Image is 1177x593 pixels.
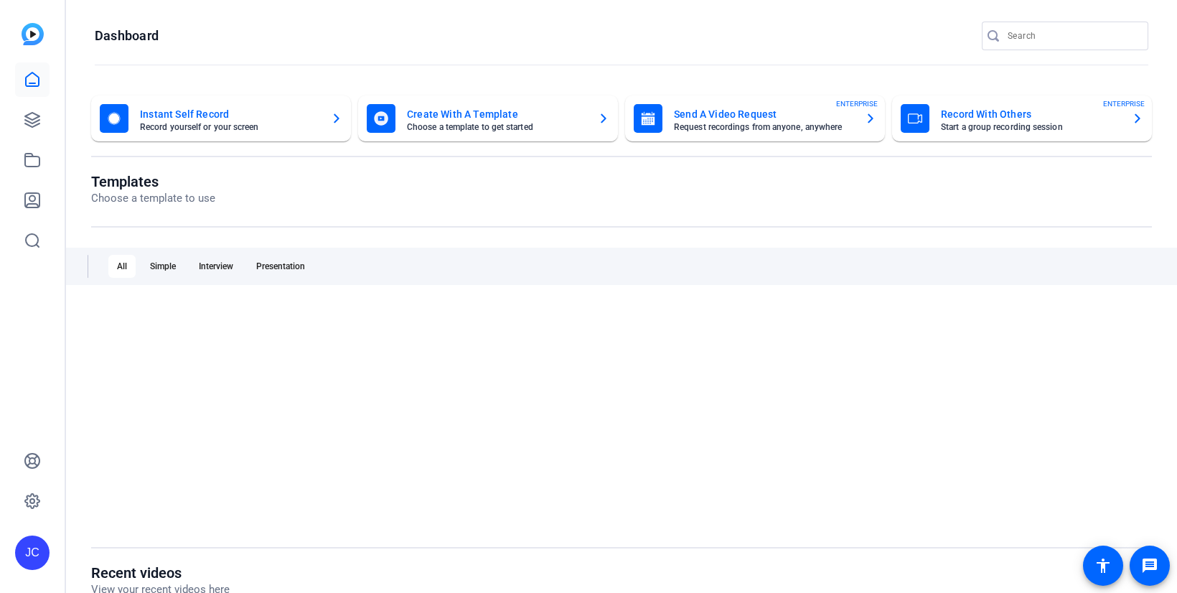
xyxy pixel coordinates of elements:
div: Interview [190,255,242,278]
mat-card-title: Send A Video Request [674,106,853,123]
h1: Templates [91,173,215,190]
mat-icon: accessibility [1094,557,1112,574]
img: blue-gradient.svg [22,23,44,45]
button: Instant Self RecordRecord yourself or your screen [91,95,351,141]
div: Presentation [248,255,314,278]
button: Send A Video RequestRequest recordings from anyone, anywhereENTERPRISE [625,95,885,141]
mat-card-subtitle: Record yourself or your screen [140,123,319,131]
mat-icon: message [1141,557,1158,574]
button: Record With OthersStart a group recording sessionENTERPRISE [892,95,1152,141]
span: ENTERPRISE [1103,98,1145,109]
mat-card-title: Instant Self Record [140,106,319,123]
div: JC [15,536,50,570]
input: Search [1008,27,1137,45]
span: ENTERPRISE [836,98,878,109]
mat-card-subtitle: Start a group recording session [941,123,1120,131]
mat-card-title: Create With A Template [407,106,586,123]
div: Simple [141,255,184,278]
button: Create With A TemplateChoose a template to get started [358,95,618,141]
mat-card-subtitle: Choose a template to get started [407,123,586,131]
div: All [108,255,136,278]
p: Choose a template to use [91,190,215,207]
h1: Recent videos [91,564,230,582]
h1: Dashboard [95,27,159,45]
mat-card-subtitle: Request recordings from anyone, anywhere [674,123,853,131]
mat-card-title: Record With Others [941,106,1120,123]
